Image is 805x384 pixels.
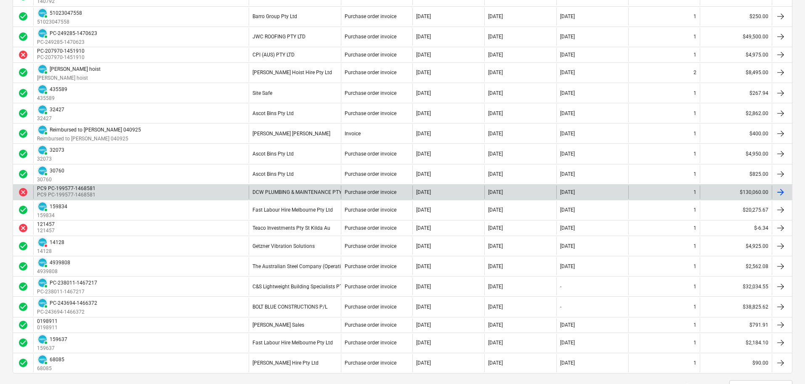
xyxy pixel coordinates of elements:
div: Invoice was approved [18,11,28,21]
p: Reimbursed to [PERSON_NAME] 040925 [37,135,141,142]
div: 159834 [50,204,67,209]
div: Invoice has been synced with Xero and its status is currently PAID [37,84,48,95]
div: Purchase order invoice [345,151,396,157]
div: - [560,284,561,290]
p: [PERSON_NAME] hoist [37,75,101,82]
div: [DATE] [560,70,575,75]
div: [DATE] [488,13,503,19]
div: [DATE] [416,189,431,195]
p: 14128 [37,248,64,255]
div: [DATE] [488,243,503,249]
div: 1 [693,34,696,40]
span: check_circle [18,205,28,215]
div: $20,275.67 [700,201,772,219]
div: Ascot Bins Pty Ltd [252,151,294,157]
p: PC-249285-1470623 [37,39,97,46]
div: Invoice was approved [18,129,28,139]
div: [DATE] [488,189,503,195]
p: 0198911 [37,324,59,331]
div: [DATE] [488,131,503,137]
div: [DATE] [560,207,575,213]
div: $38,825.62 [700,298,772,316]
div: PC-238011-1467217 [50,280,97,286]
img: xero.svg [38,126,47,134]
div: $791.91 [700,318,772,332]
span: check_circle [18,338,28,348]
div: 32427 [50,107,64,113]
div: Invoice was approved [18,320,28,330]
div: Fast Labour Hire Melbourne Pty Ltd [252,340,333,346]
div: [DATE] [416,90,431,96]
div: [DATE] [560,52,575,58]
div: Invoice has been synced with Xero and its status is currently DELETED [37,237,48,248]
div: Invoice was approved [18,67,28,78]
div: [DATE] [488,151,503,157]
div: Purchase order invoice [345,284,396,290]
div: [DATE] [488,263,503,269]
div: 435589 [50,86,67,92]
div: 1 [693,207,696,213]
img: xero.svg [38,29,47,38]
div: 2 [693,70,696,75]
img: xero.svg [38,146,47,154]
div: Purchase order invoice [345,70,396,75]
p: 30760 [37,176,64,183]
div: Invoice has been synced with Xero and its status is currently PAID [37,165,48,176]
div: Invoice was rejected [18,223,28,233]
img: xero.svg [38,299,47,307]
div: [DATE] [488,340,503,346]
div: [DATE] [560,340,575,346]
div: C&S Lightweight Building Specialists PTY LTD [252,284,355,290]
span: check_circle [18,88,28,98]
div: $267.94 [700,84,772,102]
p: 51023047558 [37,19,82,26]
div: [DATE] [488,171,503,177]
span: check_circle [18,108,28,118]
div: Teaco Investments Pty St Kilda Au [252,225,330,231]
div: Invoice has been synced with Xero and its status is currently PAID [37,334,48,345]
div: Invoice was approved [18,149,28,159]
div: Invoice was approved [18,358,28,368]
img: xero.svg [38,202,47,211]
p: 159834 [37,212,67,219]
div: [DATE] [416,151,431,157]
div: 1 [693,322,696,328]
div: Purchase order invoice [345,360,396,366]
div: [DATE] [416,263,431,269]
div: 1 [693,171,696,177]
div: Purchase order invoice [345,90,396,96]
span: check_circle [18,320,28,330]
div: Invoice has been synced with Xero and its status is currently PAID [37,201,48,212]
div: BOLT BLUE CONSTRUCTIONS P/L [252,304,327,310]
img: xero.svg [38,9,47,17]
span: check_circle [18,261,28,271]
p: 32427 [37,115,64,122]
div: [DATE] [560,34,575,40]
div: - [560,304,561,310]
div: Barro Group Pty Ltd [252,13,297,19]
div: $130,060.00 [700,185,772,199]
div: [DATE] [560,110,575,116]
div: [DATE] [416,13,431,19]
div: Invoice was rejected [18,50,28,60]
div: PC-207970-1451910 [37,48,85,54]
div: Purchase order invoice [345,189,396,195]
div: Purchase order invoice [345,171,396,177]
div: Ascot Bins Pty Ltd [252,110,294,116]
div: Purchase order invoice [345,207,396,213]
span: cancel [18,50,28,60]
p: 435589 [37,95,67,102]
div: 0198911 [37,318,58,324]
img: xero.svg [38,279,47,287]
div: [DATE] [416,70,431,75]
div: Fast Labour Hire Melbourne Pty Ltd [252,207,333,213]
div: CPI (AUS) PTY LTD [252,52,295,58]
div: Invoice has been synced with Xero and its status is currently PAID [37,64,48,75]
div: Purchase order invoice [345,304,396,310]
span: check_circle [18,302,28,312]
div: 1 [693,225,696,231]
div: 1 [693,360,696,366]
div: [PERSON_NAME] Sales [252,322,304,328]
div: Invoice was approved [18,338,28,348]
div: Purchase order invoice [345,13,396,19]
